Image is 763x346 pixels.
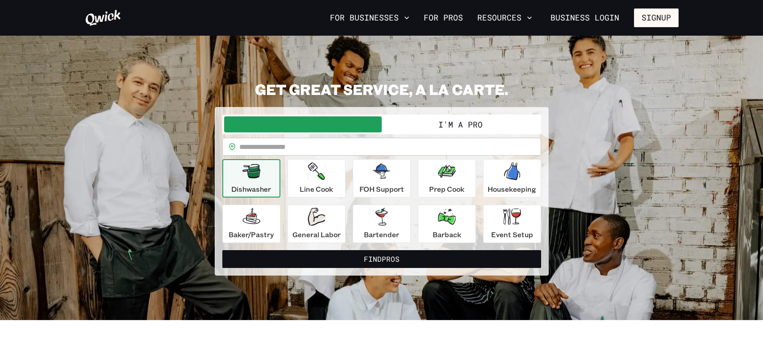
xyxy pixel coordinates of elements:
[359,184,404,194] p: FOH Support
[488,184,536,194] p: Housekeeping
[215,80,549,98] h2: GET GREAT SERVICE, A LA CARTE.
[491,229,533,240] p: Event Setup
[433,229,461,240] p: Barback
[382,116,539,132] button: I'm a Pro
[288,159,346,198] button: Line Cook
[353,159,411,198] button: FOH Support
[429,184,464,194] p: Prep Cook
[474,10,536,25] button: Resources
[300,184,333,194] p: Line Cook
[292,229,341,240] p: General Labor
[483,205,541,243] button: Event Setup
[231,184,271,194] p: Dishwasher
[543,8,627,27] a: Business Login
[229,229,274,240] p: Baker/Pastry
[224,116,382,132] button: I'm a Business
[634,8,679,27] button: Signup
[326,10,413,25] button: For Businesses
[353,205,411,243] button: Bartender
[418,159,476,198] button: Prep Cook
[222,250,541,268] button: FindPros
[222,205,280,243] button: Baker/Pastry
[364,229,399,240] p: Bartender
[288,205,346,243] button: General Labor
[418,205,476,243] button: Barback
[483,159,541,198] button: Housekeeping
[420,10,467,25] a: For Pros
[222,159,280,198] button: Dishwasher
